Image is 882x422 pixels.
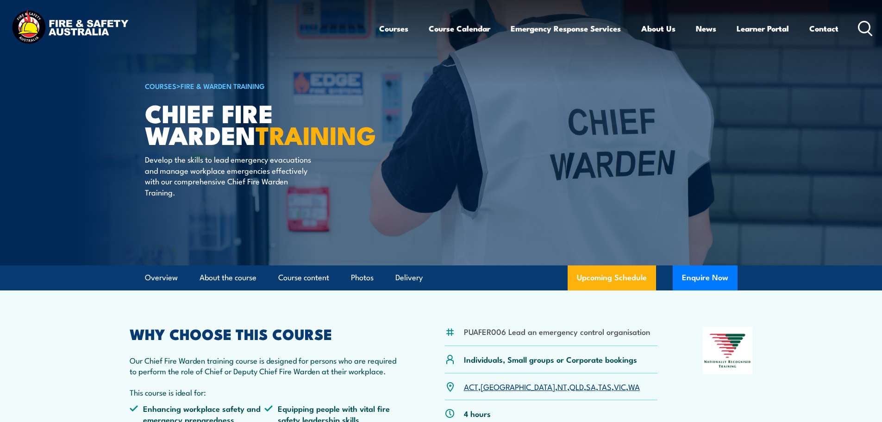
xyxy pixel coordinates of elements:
[278,265,329,290] a: Course content
[464,354,637,365] p: Individuals, Small groups or Corporate bookings
[145,80,374,91] h6: >
[673,265,738,290] button: Enquire Now
[429,16,490,41] a: Course Calendar
[511,16,621,41] a: Emergency Response Services
[130,355,400,377] p: Our Chief Fire Warden training course is designed for persons who are required to perform the rol...
[614,381,626,392] a: VIC
[568,265,656,290] a: Upcoming Schedule
[256,115,376,153] strong: TRAINING
[379,16,408,41] a: Courses
[145,154,314,197] p: Develop the skills to lead emergency evacuations and manage workplace emergencies effectively wit...
[809,16,838,41] a: Contact
[464,408,491,419] p: 4 hours
[464,326,650,337] li: PUAFER006 Lead an emergency control organisation
[464,381,640,392] p: , , , , , , ,
[641,16,676,41] a: About Us
[145,102,374,145] h1: Chief Fire Warden
[696,16,716,41] a: News
[200,265,256,290] a: About the course
[737,16,789,41] a: Learner Portal
[598,381,612,392] a: TAS
[481,381,555,392] a: [GEOGRAPHIC_DATA]
[130,387,400,397] p: This course is ideal for:
[703,327,753,374] img: Nationally Recognised Training logo.
[130,327,400,340] h2: WHY CHOOSE THIS COURSE
[145,81,176,91] a: COURSES
[351,265,374,290] a: Photos
[181,81,265,91] a: Fire & Warden Training
[145,265,178,290] a: Overview
[586,381,596,392] a: SA
[628,381,640,392] a: WA
[557,381,567,392] a: NT
[569,381,584,392] a: QLD
[464,381,478,392] a: ACT
[395,265,423,290] a: Delivery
